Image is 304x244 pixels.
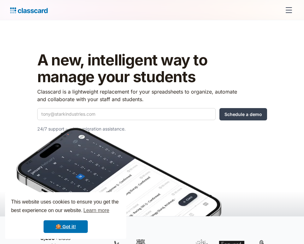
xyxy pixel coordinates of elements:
div: menu [281,3,294,18]
form: Quick Demo Form [37,108,267,120]
input: tony@starkindustries.com [37,108,216,120]
div: cookieconsent [5,192,126,239]
a: Logo [10,6,48,15]
span: This website uses cookies to ensure you get the best experience on our website. [11,198,120,215]
a: learn more about cookies [82,206,110,215]
input: Schedule a demo [219,108,267,120]
p: 24/7 support — data migration assistance. [37,125,238,133]
a: dismiss cookie message [44,220,88,233]
h1: A new, intelligent way to manage your students [37,52,267,85]
p: Classcard is a lightweight replacement for your spreadsheets to organize, automate and collaborat... [37,88,238,103]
